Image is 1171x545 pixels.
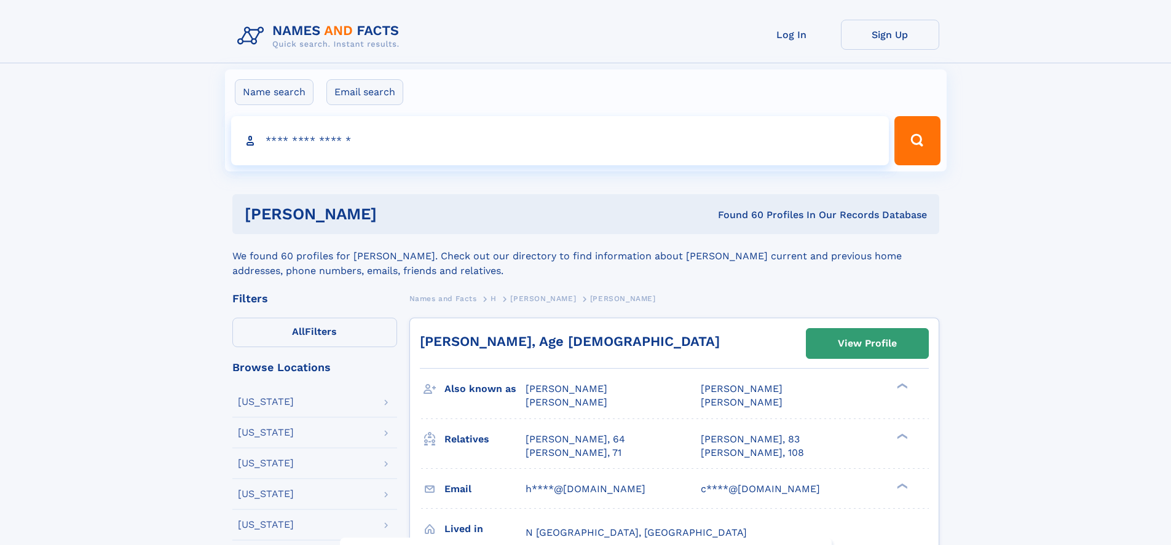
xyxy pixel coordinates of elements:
[491,294,497,303] span: H
[238,428,294,437] div: [US_STATE]
[231,116,889,165] input: search input
[701,396,783,408] span: [PERSON_NAME]
[894,432,909,440] div: ❯
[245,206,548,222] h1: [PERSON_NAME]
[238,520,294,530] div: [US_STATE]
[232,20,409,53] img: Logo Names and Facts
[894,482,909,490] div: ❯
[701,433,800,446] a: [PERSON_NAME], 83
[444,378,526,399] h3: Also known as
[235,79,313,105] label: Name search
[590,294,656,303] span: [PERSON_NAME]
[292,326,305,337] span: All
[526,383,607,394] span: [PERSON_NAME]
[526,527,747,538] span: N [GEOGRAPHIC_DATA], [GEOGRAPHIC_DATA]
[409,291,477,306] a: Names and Facts
[526,446,621,460] a: [PERSON_NAME], 71
[743,20,841,50] a: Log In
[838,329,897,358] div: View Profile
[232,318,397,347] label: Filters
[232,362,397,373] div: Browse Locations
[238,458,294,468] div: [US_STATE]
[232,234,939,278] div: We found 60 profiles for [PERSON_NAME]. Check out our directory to find information about [PERSON...
[420,334,720,349] a: [PERSON_NAME], Age [DEMOGRAPHIC_DATA]
[526,433,625,446] a: [PERSON_NAME], 64
[806,329,928,358] a: View Profile
[510,291,576,306] a: [PERSON_NAME]
[841,20,939,50] a: Sign Up
[444,429,526,450] h3: Relatives
[526,396,607,408] span: [PERSON_NAME]
[491,291,497,306] a: H
[326,79,403,105] label: Email search
[701,446,804,460] a: [PERSON_NAME], 108
[238,489,294,499] div: [US_STATE]
[547,208,927,222] div: Found 60 Profiles In Our Records Database
[894,116,940,165] button: Search Button
[701,383,783,394] span: [PERSON_NAME]
[238,397,294,407] div: [US_STATE]
[510,294,576,303] span: [PERSON_NAME]
[444,479,526,500] h3: Email
[894,382,909,390] div: ❯
[232,293,397,304] div: Filters
[444,519,526,539] h3: Lived in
